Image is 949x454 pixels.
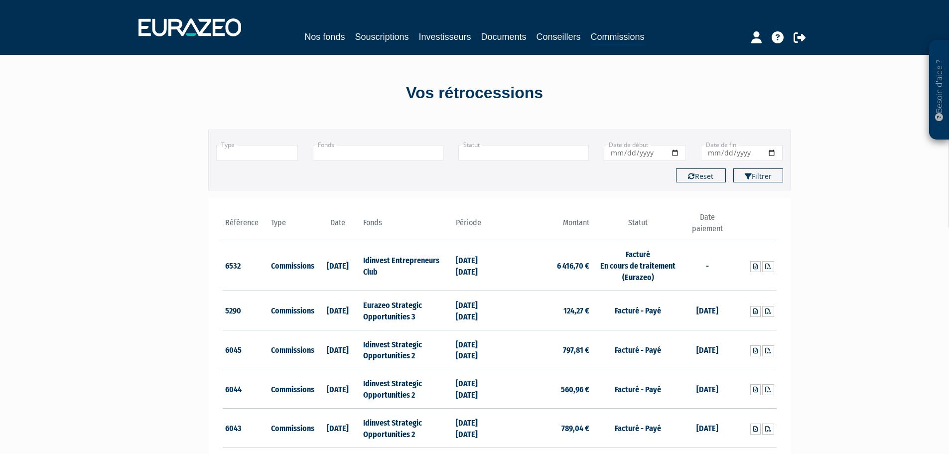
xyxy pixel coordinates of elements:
[269,408,315,448] td: Commissions
[592,240,684,291] td: Facturé En cours de traitement (Eurazeo)
[453,240,500,291] td: [DATE] [DATE]
[500,291,592,330] td: 124,27 €
[684,330,730,369] td: [DATE]
[269,330,315,369] td: Commissions
[269,291,315,330] td: Commissions
[361,240,453,291] td: Idinvest Entrepreneurs Club
[138,18,241,36] img: 1732889491-logotype_eurazeo_blanc_rvb.png
[500,369,592,409] td: 560,96 €
[269,212,315,240] th: Type
[934,45,945,135] p: Besoin d'aide ?
[361,369,453,409] td: Idinvest Strategic Opportunities 2
[191,82,759,105] div: Vos rétrocessions
[361,291,453,330] td: Eurazeo Strategic Opportunities 3
[361,408,453,448] td: Idinvest Strategic Opportunities 2
[592,408,684,448] td: Facturé - Payé
[315,291,361,330] td: [DATE]
[500,240,592,291] td: 6 416,70 €
[315,408,361,448] td: [DATE]
[453,408,500,448] td: [DATE] [DATE]
[500,212,592,240] th: Montant
[223,291,269,330] td: 5290
[592,291,684,330] td: Facturé - Payé
[223,212,269,240] th: Référence
[684,212,730,240] th: Date paiement
[684,240,730,291] td: -
[591,30,645,45] a: Commissions
[592,212,684,240] th: Statut
[500,408,592,448] td: 789,04 €
[453,212,500,240] th: Période
[223,408,269,448] td: 6043
[223,330,269,369] td: 6045
[733,168,783,182] button: Filtrer
[684,369,730,409] td: [DATE]
[592,369,684,409] td: Facturé - Payé
[315,212,361,240] th: Date
[453,330,500,369] td: [DATE] [DATE]
[418,30,471,44] a: Investisseurs
[361,330,453,369] td: Idinvest Strategic Opportunities 2
[592,330,684,369] td: Facturé - Payé
[453,291,500,330] td: [DATE] [DATE]
[304,30,345,44] a: Nos fonds
[500,330,592,369] td: 797,81 €
[537,30,581,44] a: Conseillers
[684,291,730,330] td: [DATE]
[269,369,315,409] td: Commissions
[453,369,500,409] td: [DATE] [DATE]
[315,369,361,409] td: [DATE]
[355,30,408,44] a: Souscriptions
[361,212,453,240] th: Fonds
[315,330,361,369] td: [DATE]
[481,30,527,44] a: Documents
[223,369,269,409] td: 6044
[684,408,730,448] td: [DATE]
[269,240,315,291] td: Commissions
[676,168,726,182] button: Reset
[223,240,269,291] td: 6532
[315,240,361,291] td: [DATE]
